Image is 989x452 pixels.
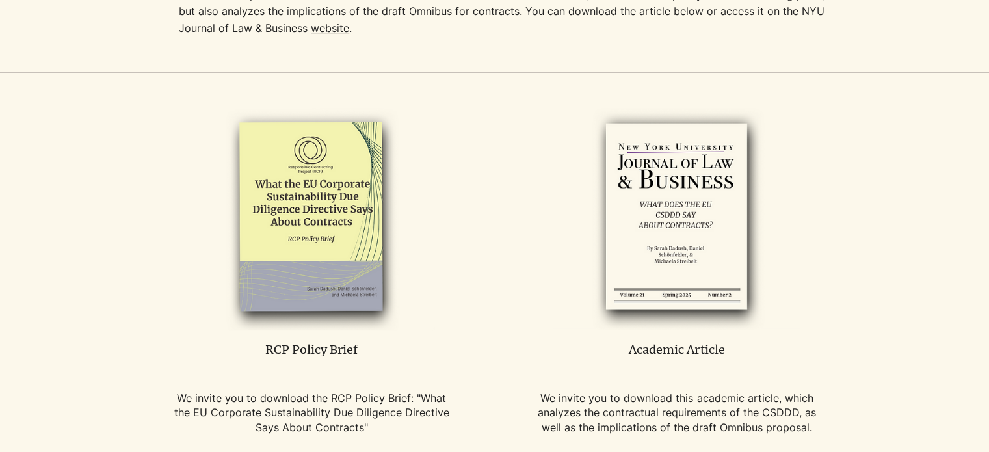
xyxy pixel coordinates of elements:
span: . [308,21,355,34]
p: We invite you to download this academic article, which analyzes the contractual requirements of t... [535,391,819,434]
img: CSDDD_policy_brief_edited.png [188,105,435,330]
span: We invite you to download the RCP Policy Brief: "What the EU Corporate Sustainability Due Diligen... [174,392,449,434]
a: website [311,21,349,34]
p: Academic Article [535,341,819,358]
p: RCP Policy Brief [170,341,453,358]
img: RCP Toolkit Cover Mockups 1 (6)_edited.png [553,105,800,330]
